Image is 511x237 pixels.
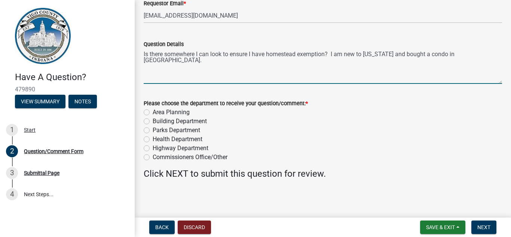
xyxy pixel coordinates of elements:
[153,108,190,117] label: Area Planning
[6,145,18,157] div: 2
[24,170,59,176] div: Submittal Page
[178,221,211,234] button: Discard
[15,72,129,83] h4: Have A Question?
[6,167,18,179] div: 3
[144,101,308,106] label: Please choose the department to receive your question/comment:
[24,149,83,154] div: Question/Comment Form
[15,8,71,64] img: Vigo County, Indiana
[153,117,207,126] label: Building Department
[6,188,18,200] div: 4
[68,99,97,105] wm-modal-confirm: Notes
[15,99,65,105] wm-modal-confirm: Summary
[15,95,65,108] button: View Summary
[149,221,175,234] button: Back
[155,224,169,230] span: Back
[471,221,496,234] button: Next
[144,42,184,47] label: Question Details
[144,168,502,179] h4: Click NEXT to submit this question for review.
[153,126,200,135] label: Parks Department
[426,224,455,230] span: Save & Exit
[24,127,36,133] div: Start
[420,221,465,234] button: Save & Exit
[153,144,208,153] label: Highway Department
[153,153,227,162] label: Commissioners Office/Other
[153,135,202,144] label: Health Department
[68,95,97,108] button: Notes
[144,1,186,6] label: Requestor Email
[6,124,18,136] div: 1
[15,86,120,93] span: 479890
[477,224,490,230] span: Next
